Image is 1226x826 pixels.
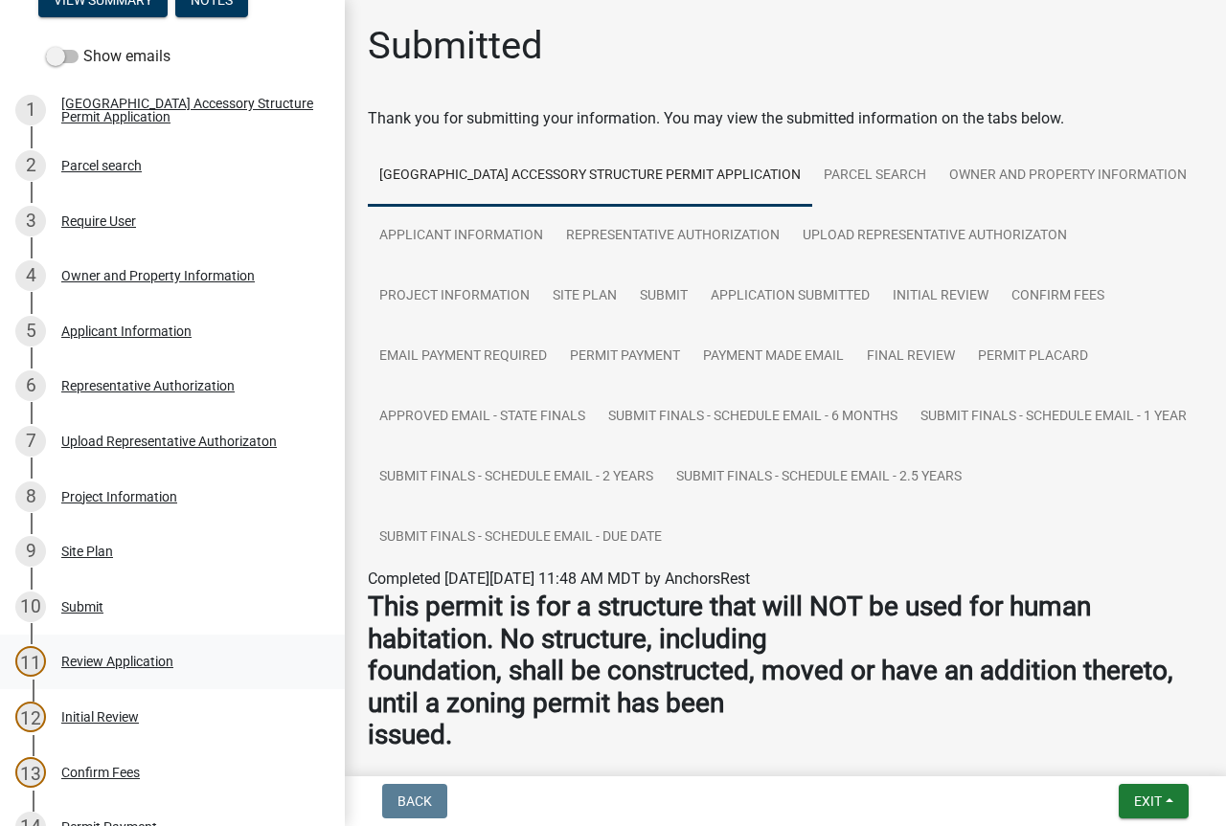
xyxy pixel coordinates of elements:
div: 6 [15,370,46,401]
strong: foundation, shall be constructed, moved or have an addition thereto, until a zoning permit has been [368,655,1173,719]
a: Submit Finals - Schedule Email - 6 Months [597,387,909,448]
a: Submit Finals - Schedule Email - Due Date [368,507,673,569]
a: Site Plan [541,266,628,327]
div: Applicant Information [61,324,192,338]
div: Require User [61,214,136,228]
div: Thank you for submitting your information. You may view the submitted information on the tabs below. [368,107,1203,130]
div: Site Plan [61,545,113,558]
div: Owner and Property Information [61,269,255,282]
div: 11 [15,646,46,677]
a: Email Payment Required [368,326,558,388]
a: Upload Representative Authorizaton [791,206,1078,267]
div: Review Application [61,655,173,668]
span: Exit [1134,793,1162,809]
a: Submit [628,266,699,327]
a: Payment Made Email [692,326,855,388]
h1: Submitted [368,23,543,69]
div: 8 [15,481,46,512]
div: 10 [15,592,46,622]
a: Application Submitted [699,266,881,327]
a: Owner and Property Information [938,145,1198,207]
div: 5 [15,316,46,346]
div: 12 [15,702,46,732]
button: Back [382,784,447,818]
div: 2 [15,150,46,181]
a: Permit Payment [558,326,692,388]
div: [GEOGRAPHIC_DATA] Accessory Structure Permit Application [61,97,314,123]
strong: issued. [368,719,452,750]
div: Representative Authorization [61,379,235,392]
div: 3 [15,206,46,236]
div: 1 [15,95,46,125]
div: 13 [15,757,46,788]
a: Representative Authorization [555,206,791,267]
a: Submit Finals - Schedule Email - 2 Years [368,447,665,508]
div: Initial Review [61,710,139,724]
strong: This permit is for a structure that will NOT be used for human habitation. No structure, including [368,591,1091,655]
a: Initial Review [881,266,1000,327]
div: Project Information [61,490,177,503]
a: Confirm Fees [1000,266,1116,327]
span: Back [397,793,432,809]
a: Approved Email - State Finals [368,387,597,448]
button: Exit [1119,784,1189,818]
a: Applicant Information [368,206,555,267]
span: Completed [DATE][DATE] 11:48 AM MDT by AnchorsRest [368,569,750,588]
div: 7 [15,426,46,457]
div: Parcel search [61,159,142,172]
a: Permit Placard [966,326,1100,388]
div: Submit [61,600,103,614]
label: Show emails [46,45,170,68]
div: 9 [15,536,46,567]
div: Confirm Fees [61,766,140,779]
div: Upload Representative Authorizaton [61,435,277,448]
a: Submit Finals - Schedule Email - 2.5 Years [665,447,973,508]
a: [GEOGRAPHIC_DATA] Accessory Structure Permit Application [368,145,812,207]
a: Final Review [855,326,966,388]
div: 4 [15,260,46,291]
a: Parcel search [812,145,938,207]
a: Submit Finals - Schedule Email - 1 Year [909,387,1198,448]
a: Project Information [368,266,541,327]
